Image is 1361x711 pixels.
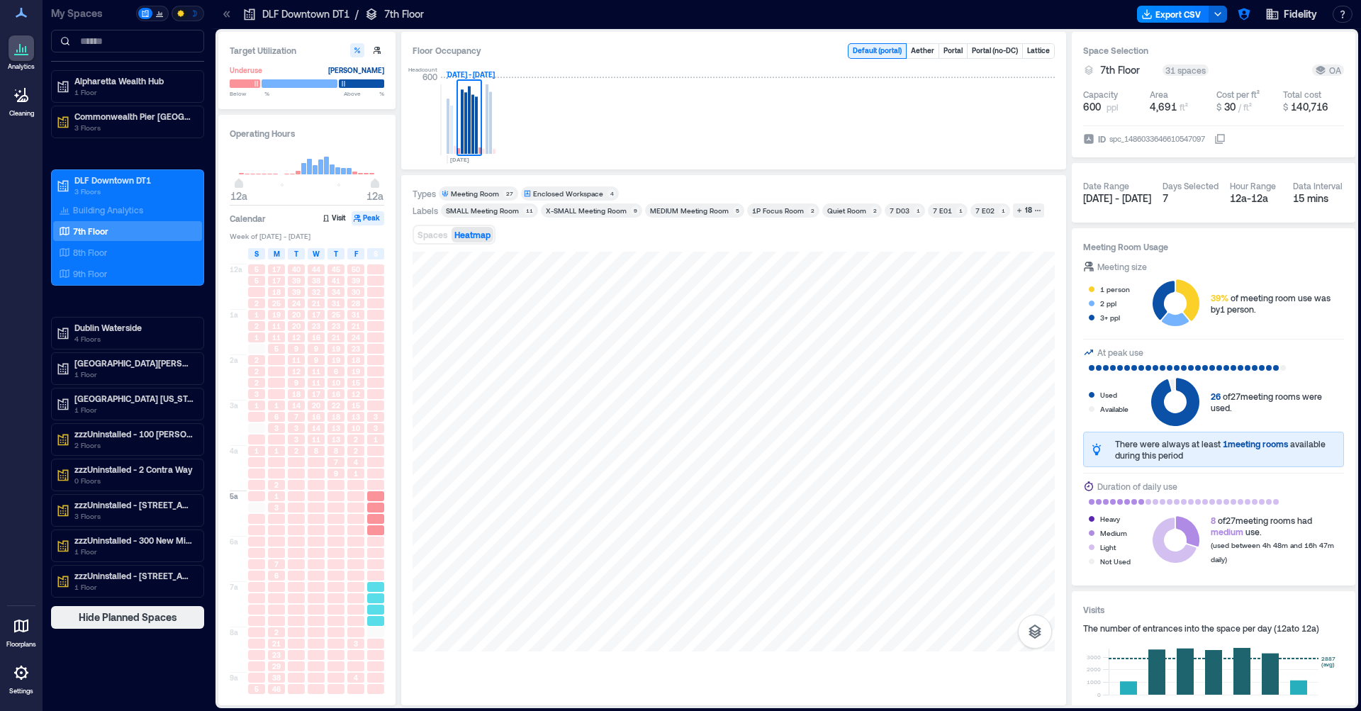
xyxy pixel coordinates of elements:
[74,357,194,369] p: [GEOGRAPHIC_DATA][PERSON_NAME]
[1100,540,1116,554] div: Light
[1283,102,1288,112] span: $
[870,206,879,215] div: 2
[74,546,194,557] p: 1 Floor
[354,446,358,456] span: 2
[907,44,939,58] button: Aether
[446,206,519,215] div: SMALL Meeting Room​
[1211,515,1344,537] div: of 27 meeting rooms had use.
[230,264,242,274] span: 12a
[1087,654,1101,661] tspan: 3000
[312,321,320,331] span: 23
[413,188,436,199] div: Types
[254,264,259,274] span: 5
[1087,678,1101,685] tspan: 1000
[74,75,194,86] p: Alpharetta Wealth Hub
[332,412,340,422] span: 18
[272,684,281,694] span: 46
[1216,89,1260,100] div: Cost per ft²
[1291,101,1328,113] span: 140,716
[352,211,384,225] button: Peak
[294,248,298,259] span: T
[415,227,450,242] button: Spaces
[1083,100,1144,114] button: 600 ppl
[808,206,817,215] div: 2
[1083,192,1151,204] span: [DATE] - [DATE]
[1211,391,1221,401] span: 26
[1293,191,1345,206] div: 15 mins
[1100,63,1140,77] span: 7th Floor
[451,189,499,198] div: Meeting Room
[1083,603,1344,617] h3: Visits
[74,186,194,197] p: 3 Floors
[312,310,320,320] span: 17
[254,446,259,456] span: 1
[274,491,279,501] span: 1
[74,174,194,186] p: DLF Downtown DT1
[254,276,259,286] span: 5
[1098,132,1106,146] span: ID
[312,366,320,376] span: 11
[1211,292,1344,315] div: of meeting room use was by 1 person .
[334,248,338,259] span: T
[1211,527,1243,537] span: medium
[1023,44,1054,58] button: Lattice
[374,412,378,422] span: 3
[314,344,318,354] span: 9
[352,366,360,376] span: 19
[332,264,340,274] span: 45
[74,428,194,440] p: zzzUninstalled - 100 [PERSON_NAME]
[1108,132,1206,146] div: spc_1486033646610547097
[274,571,279,581] span: 6
[933,206,952,215] div: 7 E01
[294,446,298,456] span: 2
[1083,622,1344,634] div: The number of entrances into the space per day ( 12a to 12a )
[1211,293,1228,303] span: 39%
[312,332,320,342] span: 16
[332,332,340,342] span: 21
[230,310,238,320] span: 1a
[1097,479,1177,493] div: Duration of daily use
[272,661,281,671] span: 29
[74,111,194,122] p: Commonwealth Pier [GEOGRAPHIC_DATA]
[2,609,40,653] a: Floorplans
[374,248,378,259] span: S
[9,109,34,118] p: Cleaning
[74,534,194,546] p: zzzUninstalled - 300 New Millennium
[631,206,639,215] div: 9
[272,650,281,660] span: 23
[1137,6,1209,23] button: Export CSV
[254,321,259,331] span: 2
[1100,63,1157,77] button: 7th Floor
[254,389,259,399] span: 3
[73,204,143,215] p: Building Analytics
[254,248,259,259] span: S
[274,401,279,410] span: 1
[1083,89,1118,100] div: Capacity
[292,401,301,410] span: 14
[230,231,384,241] span: Week of [DATE] - [DATE]
[354,673,358,683] span: 4
[332,355,340,365] span: 19
[1023,204,1034,217] div: 18
[312,435,320,444] span: 11
[1150,101,1177,113] span: 4,691
[352,276,360,286] span: 39
[503,189,515,198] div: 27
[230,355,238,365] span: 2a
[74,333,194,345] p: 4 Floors
[914,206,922,215] div: 1
[523,206,535,215] div: 11
[74,393,194,404] p: [GEOGRAPHIC_DATA] [US_STATE]
[450,156,469,163] text: [DATE]
[254,310,259,320] span: 1
[292,310,301,320] span: 20
[272,298,281,308] span: 25
[272,673,281,683] span: 38
[355,7,359,21] p: /
[312,401,320,410] span: 20
[384,7,424,21] p: 7th Floor
[352,423,360,433] span: 10
[51,6,133,21] p: My Spaces
[890,206,909,215] div: 7 D03
[312,287,320,297] span: 32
